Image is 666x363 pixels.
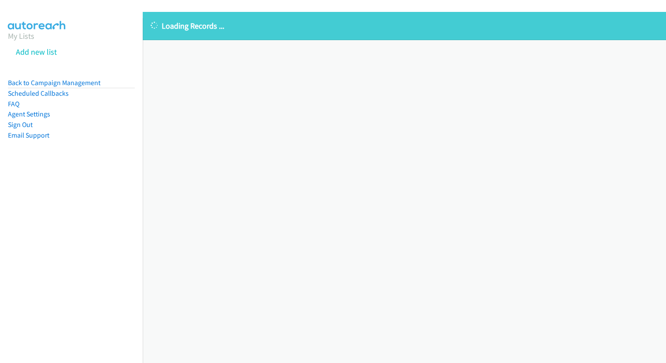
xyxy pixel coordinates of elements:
[8,120,33,129] a: Sign Out
[8,131,49,139] a: Email Support
[8,100,19,108] a: FAQ
[8,110,50,118] a: Agent Settings
[8,79,100,87] a: Back to Campaign Management
[8,31,34,41] a: My Lists
[151,20,658,32] p: Loading Records ...
[8,89,69,97] a: Scheduled Callbacks
[16,47,57,57] a: Add new list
